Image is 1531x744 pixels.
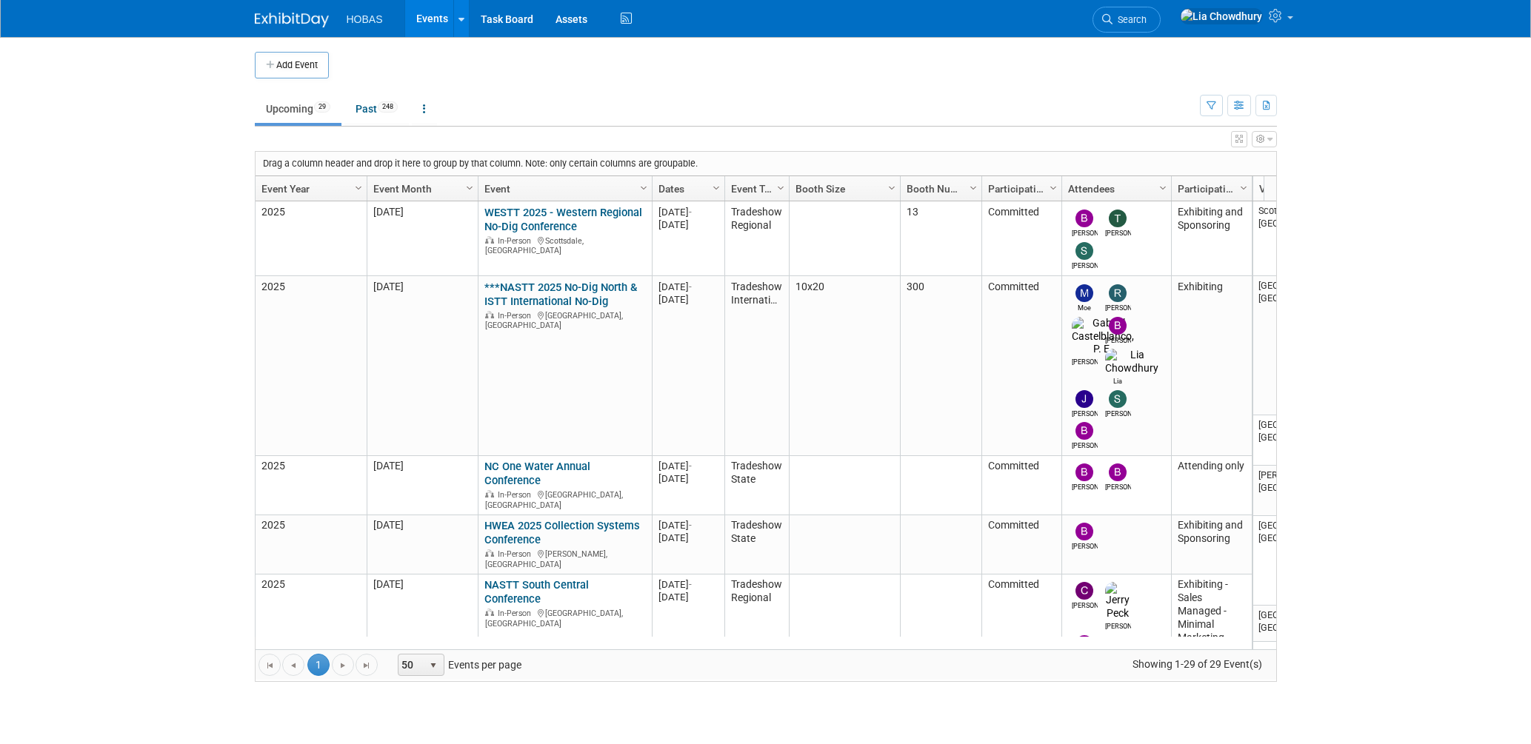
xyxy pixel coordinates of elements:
td: Attending only [1171,456,1252,515]
span: In-Person [498,311,536,321]
span: Showing 1-29 of 29 Event(s) [1118,654,1275,674]
div: [PERSON_NAME], [GEOGRAPHIC_DATA] [484,547,645,569]
a: Column Settings [708,176,724,198]
div: Bijan Khamanian [1105,335,1131,346]
a: NC One Water Annual Conference [484,460,590,487]
span: 1 [307,654,330,676]
img: Bijan Khamanian [1109,317,1127,335]
span: 248 [378,101,398,113]
img: Lia Chowdhury [1105,349,1158,375]
td: Committed [981,201,1061,276]
span: 50 [398,654,424,675]
span: Go to the last page [361,660,373,671]
div: Bijan Khamanian [1072,227,1098,238]
td: Tradeshow International [724,276,789,455]
a: Event Month [373,176,468,201]
a: Booth Size [795,176,890,201]
td: Committed [981,276,1061,455]
td: Tradeshow Regional [724,574,789,668]
a: Go to the first page [258,654,281,676]
span: - [689,281,692,292]
div: [DATE] [658,281,718,293]
td: [DATE] [367,456,478,515]
td: [GEOGRAPHIC_DATA], [GEOGRAPHIC_DATA] [1253,276,1320,415]
td: 10x20 [789,276,900,455]
img: Gabriel Castelblanco, P. E. [1072,317,1134,357]
div: Lia Chowdhury [1105,375,1131,386]
td: 2025 [256,276,367,455]
div: Jerry Peck [1105,620,1131,631]
a: Column Settings [1045,176,1061,198]
span: Column Settings [1157,182,1169,194]
td: Tradeshow Regional [724,201,789,276]
a: Venue Location [1259,176,1310,201]
span: Column Settings [1238,182,1250,194]
div: [DATE] [658,218,718,231]
a: Column Settings [350,176,367,198]
span: In-Person [498,490,536,500]
td: Tradeshow State [724,515,789,574]
td: [DATE] [367,515,478,574]
td: Exhibiting and Sponsoring [1171,201,1252,276]
div: Gabriel Castelblanco, P. E. [1072,356,1098,367]
span: Column Settings [353,182,364,194]
span: - [689,207,692,218]
a: Column Settings [773,176,789,198]
a: Event Year [261,176,357,201]
td: Scottsdale, [GEOGRAPHIC_DATA] [1253,201,1320,276]
div: [DATE] [658,591,718,603]
a: Column Settings [461,176,478,198]
span: - [689,579,692,590]
div: Bryant Welch [1072,440,1098,451]
img: In-Person Event [485,236,494,244]
a: Participation Type [1178,176,1242,201]
a: NASTT South Central Conference [484,578,589,606]
img: Brett Ardizone [1109,463,1127,481]
td: Committed [981,574,1061,668]
img: Jeffrey LeBlanc [1075,390,1093,408]
td: 13 [900,201,981,276]
a: Go to the last page [356,654,378,676]
a: Column Settings [884,176,900,198]
span: Column Settings [967,182,979,194]
div: [DATE] [658,532,718,544]
button: Add Event [255,52,329,78]
td: Exhibiting - Sales Managed - Minimal Marketing Involvement [1171,574,1252,668]
div: [DATE] [658,206,718,218]
a: HWEA 2025 Collection Systems Conference [484,519,640,546]
td: [PERSON_NAME], [GEOGRAPHIC_DATA] [1253,466,1320,516]
a: Booth Number [907,176,972,201]
div: [DATE] [658,460,718,472]
div: Bryant Welch [1072,481,1098,492]
img: Brad Hunemuller [1075,635,1093,653]
img: Bryant Welch [1075,422,1093,440]
img: In-Person Event [485,609,494,616]
a: Event Type (Tradeshow National, Regional, State, Sponsorship, Assoc Event) [731,176,779,201]
td: [GEOGRAPHIC_DATA], [GEOGRAPHIC_DATA] [1253,516,1320,606]
a: Column Settings [1155,176,1171,198]
div: [GEOGRAPHIC_DATA], [GEOGRAPHIC_DATA] [484,309,645,331]
span: HOBAS [347,13,383,25]
div: [DATE] [658,519,718,532]
span: Column Settings [464,182,476,194]
span: 29 [314,101,330,113]
img: Bijan Khamanian [1075,523,1093,540]
td: 2025 [256,201,367,276]
div: Rene Garcia [1105,302,1131,313]
div: Cole Grinnell [1072,600,1098,611]
span: Column Settings [638,182,650,194]
span: Events per page [378,654,536,676]
img: In-Person Event [485,549,494,557]
span: Column Settings [710,182,722,194]
a: Column Settings [636,176,652,198]
a: Column Settings [1235,176,1252,198]
span: Search [1113,14,1147,25]
img: Cole Grinnell [1075,582,1093,600]
a: Participation [988,176,1052,201]
a: Search [1093,7,1161,33]
div: Bijan Khamanian [1072,540,1098,552]
img: ExhibitDay [255,13,329,27]
div: Scottsdale, [GEOGRAPHIC_DATA] [484,234,645,256]
a: Dates [658,176,715,201]
td: Exhibiting [1171,276,1252,455]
